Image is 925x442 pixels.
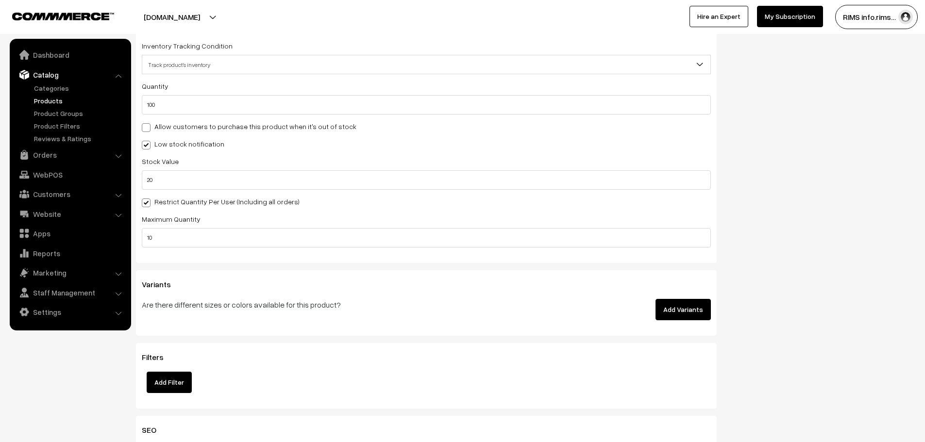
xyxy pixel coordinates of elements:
label: Allow customers to purchase this product when it's out of stock [142,121,356,131]
button: RIMS info.rims… [835,5,918,29]
a: My Subscription [757,6,823,27]
label: Quantity [142,81,168,91]
p: Are there different sizes or colors available for this product? [142,299,517,311]
input: Quantity [142,95,711,115]
label: Inventory Tracking Condition [142,41,233,51]
a: Product Groups [32,108,128,118]
button: Add Filter [147,372,192,393]
a: Reviews & Ratings [32,133,128,144]
a: Dashboard [12,46,128,64]
a: Reports [12,245,128,262]
span: Track product's inventory [142,55,711,74]
a: COMMMERCE [12,10,97,21]
a: Catalog [12,66,128,83]
input: Maximum Quantity [142,228,711,247]
span: SEO [142,425,168,435]
img: user [898,10,913,24]
a: Categories [32,83,128,93]
a: Staff Management [12,284,128,301]
label: Low stock notification [142,139,224,149]
a: Website [12,205,128,223]
button: [DOMAIN_NAME] [110,5,234,29]
span: Variants [142,279,183,289]
a: Hire an Expert [690,6,748,27]
label: Stock Value [142,156,179,166]
a: Products [32,96,128,106]
a: Apps [12,225,128,242]
a: Orders [12,146,128,164]
span: Track product's inventory [142,56,710,73]
a: Product Filters [32,121,128,131]
a: Customers [12,185,128,203]
a: WebPOS [12,166,128,183]
label: Maximum Quantity [142,214,201,224]
span: Filters [142,352,175,362]
a: Marketing [12,264,128,281]
button: Add Variants [656,299,711,320]
input: Stock Value [142,170,711,190]
img: COMMMERCE [12,13,114,20]
a: Settings [12,303,128,321]
label: Restrict Quantity Per User (Including all orders) [142,196,300,207]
